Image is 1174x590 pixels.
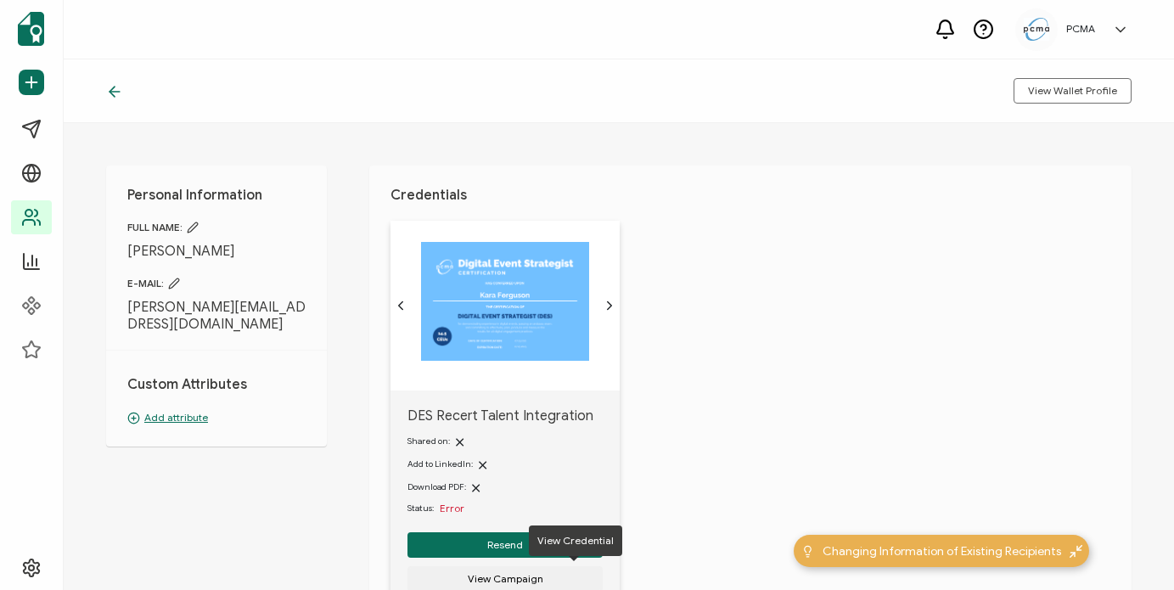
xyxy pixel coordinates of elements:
[394,299,407,312] ion-icon: chevron back outline
[127,410,306,425] p: Add attribute
[823,542,1061,560] span: Changing Information of Existing Recipients
[440,502,464,514] span: Error
[1024,18,1049,41] img: 5c892e8a-a8c9-4ab0-b501-e22bba25706e.jpg
[1066,23,1095,35] h5: PCMA
[891,398,1174,590] iframe: Chat Widget
[407,407,603,424] span: DES Recert Talent Integration
[127,221,306,234] span: FULL NAME:
[1028,86,1117,96] span: View Wallet Profile
[468,574,543,584] span: View Campaign
[127,277,306,290] span: E-MAIL:
[1014,78,1132,104] button: View Wallet Profile
[18,12,44,46] img: sertifier-logomark-colored.svg
[407,435,450,447] span: Shared on:
[127,299,306,333] span: [PERSON_NAME][EMAIL_ADDRESS][DOMAIN_NAME]
[407,481,466,492] span: Download PDF:
[390,187,1110,204] h1: Credentials
[127,243,306,260] span: [PERSON_NAME]
[487,540,523,550] span: Resend
[127,187,306,204] h1: Personal Information
[407,458,473,469] span: Add to LinkedIn:
[127,376,306,393] h1: Custom Attributes
[407,532,603,558] button: Resend
[529,525,622,556] div: View Credential
[603,299,616,312] ion-icon: chevron forward outline
[407,502,434,515] span: Status:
